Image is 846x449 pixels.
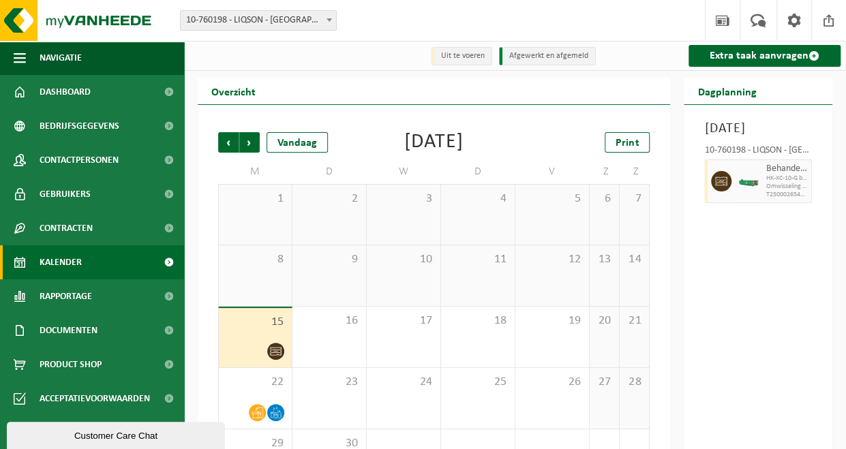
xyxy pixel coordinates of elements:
[448,252,508,267] span: 11
[522,375,582,390] span: 26
[626,191,642,206] span: 7
[596,191,612,206] span: 6
[522,313,582,328] span: 19
[626,252,642,267] span: 14
[40,177,91,211] span: Gebruikers
[522,191,582,206] span: 5
[441,159,515,184] td: D
[766,164,808,174] span: Behandeld hout (B)
[7,419,228,449] iframe: chat widget
[596,375,612,390] span: 27
[292,159,367,184] td: D
[299,375,359,390] span: 23
[218,132,239,153] span: Vorige
[299,313,359,328] span: 16
[267,132,328,153] div: Vandaag
[367,159,441,184] td: W
[596,313,612,328] span: 20
[299,191,359,206] span: 2
[620,159,650,184] td: Z
[448,375,508,390] span: 25
[40,382,150,416] span: Acceptatievoorwaarden
[431,47,492,65] li: Uit te voeren
[704,119,812,139] h3: [DATE]
[40,75,91,109] span: Dashboard
[590,159,620,184] td: Z
[226,252,285,267] span: 8
[766,183,808,191] span: Omwisseling op aanvraag
[299,252,359,267] span: 9
[689,45,841,67] a: Extra taak aanvragen
[374,313,434,328] span: 17
[616,138,639,149] span: Print
[522,252,582,267] span: 12
[684,78,770,104] h2: Dagplanning
[40,143,119,177] span: Contactpersonen
[40,109,119,143] span: Bedrijfsgegevens
[180,10,337,31] span: 10-760198 - LIQSON - ROESELARE
[404,132,464,153] div: [DATE]
[198,78,269,104] h2: Overzicht
[596,252,612,267] span: 13
[40,347,102,382] span: Product Shop
[239,132,260,153] span: Volgende
[40,313,97,347] span: Documenten
[374,252,434,267] span: 10
[766,174,808,183] span: HK-XC-10-G behandeld hout (B)
[40,211,93,245] span: Contracten
[515,159,590,184] td: V
[704,146,812,159] div: 10-760198 - LIQSON - [GEOGRAPHIC_DATA]
[374,375,434,390] span: 24
[40,245,82,279] span: Kalender
[766,191,808,199] span: T250002654301
[40,41,82,75] span: Navigatie
[448,313,508,328] span: 18
[218,159,292,184] td: M
[226,315,285,330] span: 15
[448,191,508,206] span: 4
[499,47,596,65] li: Afgewerkt en afgemeld
[605,132,650,153] a: Print
[374,191,434,206] span: 3
[181,11,336,30] span: 10-760198 - LIQSON - ROESELARE
[226,191,285,206] span: 1
[738,176,759,187] img: HK-XC-10-GN-00
[626,375,642,390] span: 28
[40,279,92,313] span: Rapportage
[226,375,285,390] span: 22
[626,313,642,328] span: 21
